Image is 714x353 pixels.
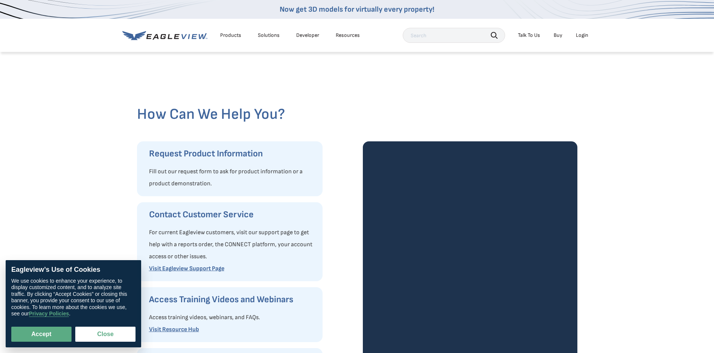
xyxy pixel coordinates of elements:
div: Talk To Us [518,32,540,39]
h3: Access Training Videos and Webinars [149,294,315,306]
p: Fill out our request form to ask for product information or a product demonstration. [149,166,315,190]
div: Products [220,32,241,39]
div: Solutions [258,32,280,39]
h3: Contact Customer Service [149,209,315,221]
button: Accept [11,327,72,342]
input: Search [403,28,505,43]
a: Now get 3D models for virtually every property! [280,5,434,14]
a: Developer [296,32,319,39]
div: Login [576,32,588,39]
div: Eagleview’s Use of Cookies [11,266,135,274]
a: Visit Eagleview Support Page [149,265,224,272]
a: Privacy Policies [29,311,69,317]
a: Buy [554,32,562,39]
h3: Request Product Information [149,148,315,160]
p: Access training videos, webinars, and FAQs. [149,312,315,324]
button: Close [75,327,135,342]
h2: How Can We Help You? [137,105,577,123]
p: For current Eagleview customers, visit our support page to get help with a reports order, the CON... [149,227,315,263]
div: We use cookies to enhance your experience, to display customized content, and to analyze site tra... [11,278,135,317]
a: Visit Resource Hub [149,326,199,333]
div: Resources [336,32,360,39]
